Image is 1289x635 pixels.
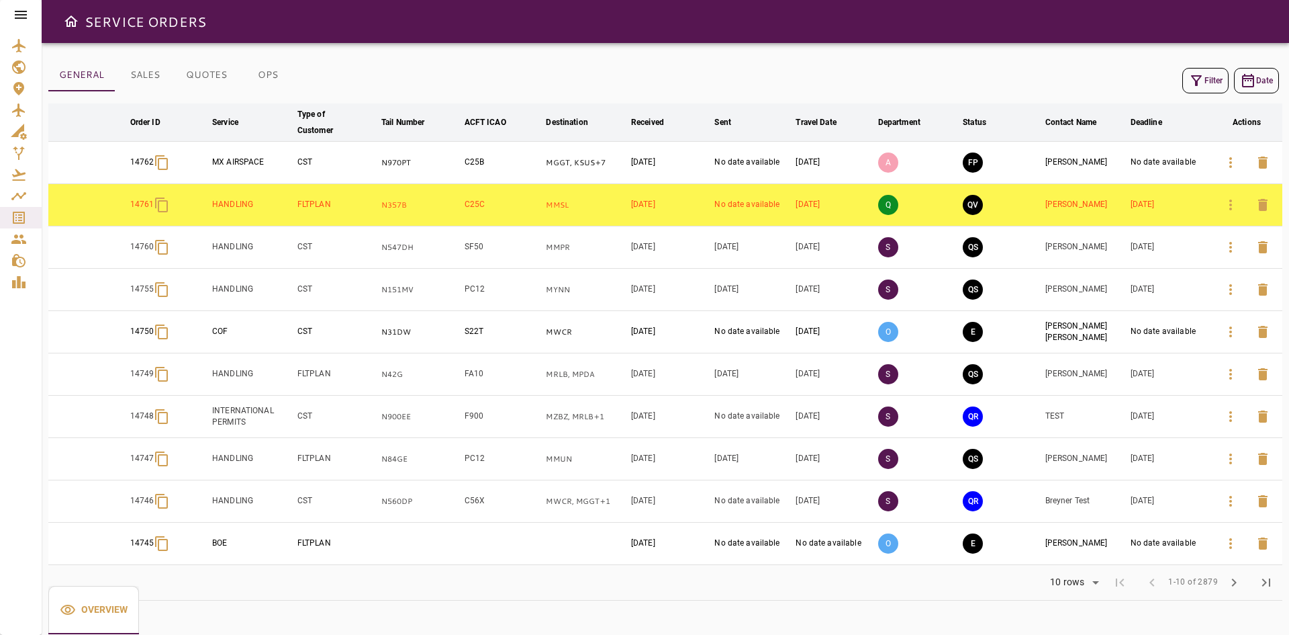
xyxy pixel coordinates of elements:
div: Status [963,114,986,130]
button: Details [1214,485,1247,517]
button: Details [1214,316,1247,348]
button: Details [1214,189,1247,221]
button: GENERAL [48,59,115,91]
span: Received [631,114,681,130]
button: Details [1214,443,1247,475]
button: QUOTE SENT [963,364,983,384]
td: [PERSON_NAME] [PERSON_NAME] [1043,311,1128,353]
p: MRLB, MPDA [546,369,625,380]
td: [DATE] [793,184,875,226]
h6: SERVICE ORDERS [85,11,206,32]
p: MMUN [546,454,625,465]
td: [PERSON_NAME] [1043,438,1128,480]
p: 14746 [130,495,154,507]
td: No date available [712,480,793,523]
button: Details [1214,146,1247,179]
td: HANDLING [209,269,295,311]
td: C25C [462,184,544,226]
button: EXECUTION [963,322,983,342]
td: HANDLING [209,438,295,480]
p: MGGT, KSUS, MHLM, KSUS, MGGT, KSUS, MGGT, KSUS, MGGT [546,157,625,169]
button: Delete [1247,485,1279,517]
p: S [878,407,898,427]
td: [PERSON_NAME] [1043,523,1128,565]
td: FA10 [462,353,544,396]
td: BOE [209,523,295,565]
p: N560DP [381,496,459,507]
td: PC12 [462,438,544,480]
td: No date available [793,523,875,565]
p: N84GE [381,454,459,465]
td: F900 [462,396,544,438]
td: [DATE] [1128,480,1211,523]
span: ACFT ICAO [465,114,524,130]
td: [DATE] [712,438,793,480]
p: MMSL [546,200,625,211]
button: Delete [1247,316,1279,348]
p: N151MV [381,284,459,296]
p: S [878,280,898,300]
div: Sent [714,114,731,130]
td: C56X [462,480,544,523]
button: Date [1234,68,1279,93]
button: Delete [1247,527,1279,560]
p: 14762 [130,157,154,168]
div: Department [878,114,920,130]
button: QUOTE SENT [963,237,983,257]
button: FINAL PREPARATION [963,153,983,173]
p: 14749 [130,368,154,380]
td: [DATE] [793,438,875,480]
span: Status [963,114,1004,130]
div: Service [212,114,238,130]
p: Q [878,195,898,215]
span: Contact Name [1045,114,1114,130]
button: QUOTE REQUESTED [963,407,983,427]
td: Breyner Test [1043,480,1128,523]
span: 1-10 of 2879 [1168,576,1218,589]
td: [PERSON_NAME] [1043,142,1128,184]
p: MZBZ, MRLB, MWCR [546,411,625,423]
td: CST [295,142,379,184]
span: First Page [1104,566,1136,599]
button: SALES [115,59,175,91]
div: 10 rows [1041,573,1104,593]
span: Service [212,114,256,130]
button: Delete [1247,400,1279,433]
p: 14748 [130,411,154,422]
td: [DATE] [628,438,712,480]
button: QUOTE VALIDATED [963,195,983,215]
td: [DATE] [793,480,875,523]
div: Received [631,114,664,130]
td: CST [295,269,379,311]
td: [DATE] [1128,353,1211,396]
td: HANDLING [209,480,295,523]
div: Destination [546,114,587,130]
span: Deadline [1131,114,1180,130]
div: 10 rows [1047,577,1088,588]
td: [DATE] [628,226,712,269]
p: MWCR [546,327,625,338]
p: 14761 [130,199,154,210]
td: [DATE] [1128,226,1211,269]
span: Type of Customer [297,106,376,138]
td: No date available [1128,523,1211,565]
td: S22T [462,311,544,353]
button: Details [1214,527,1247,560]
td: HANDLING [209,353,295,396]
p: N357B [381,200,459,211]
p: N900EE [381,411,459,423]
p: S [878,491,898,511]
button: QUOTE SENT [963,449,983,469]
td: No date available [712,311,793,353]
p: A [878,153,898,173]
td: No date available [712,142,793,184]
p: MYNN [546,284,625,296]
td: [DATE] [712,353,793,396]
button: Open drawer [58,8,85,35]
td: No date available [712,396,793,438]
td: [DATE] [793,353,875,396]
button: Details [1214,400,1247,433]
button: QUOTE REQUESTED [963,491,983,511]
td: COF [209,311,295,353]
td: [DATE] [712,226,793,269]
